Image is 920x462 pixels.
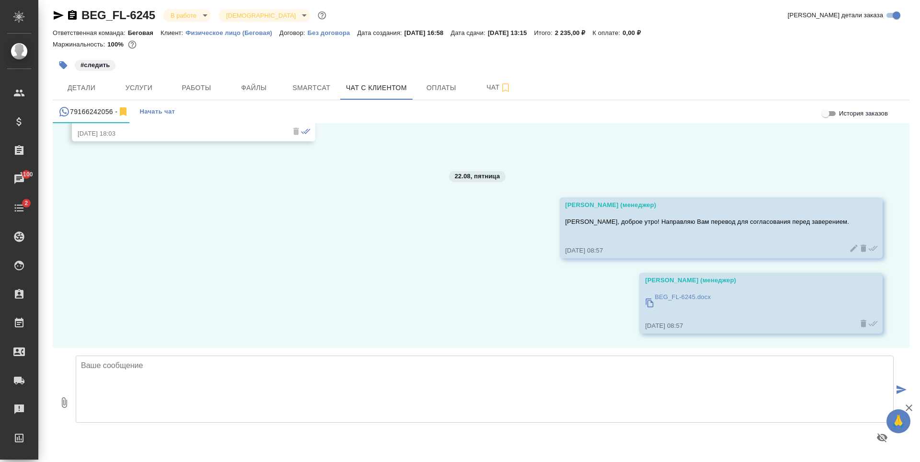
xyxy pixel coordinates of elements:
p: #следить [80,60,110,70]
span: следить [74,60,116,69]
span: Начать чат [139,106,175,117]
div: 79166242056 (Дмитрий) - (undefined) [58,106,129,118]
button: 1.40 RUB; [126,38,138,51]
p: Маржинальность: [53,41,107,48]
span: [PERSON_NAME] детали заказа [788,11,883,20]
p: Ответственная команда: [53,29,128,36]
p: 22.08, пятница [455,172,500,181]
p: Итого: [534,29,555,36]
span: 🙏 [890,411,907,431]
span: 2 [19,198,34,208]
a: 2 [2,196,36,220]
div: [PERSON_NAME] (менеджер) [645,276,849,285]
div: [DATE] 08:57 [565,246,849,255]
a: Физическое лицо (Беговая) [185,28,279,36]
div: [DATE] 18:03 [78,129,282,139]
button: В работе [168,12,199,20]
p: 0,00 ₽ [622,29,648,36]
p: Физическое лицо (Беговая) [185,29,279,36]
p: BEG_FL-6245.docx [655,292,711,302]
span: Услуги [116,82,162,94]
div: В работе [218,9,310,22]
p: Дата создания: [357,29,404,36]
p: Клиент: [161,29,185,36]
button: Скопировать ссылку [67,10,78,21]
span: Чат [476,81,522,93]
a: BEG_FL-6245 [81,9,155,22]
div: simple tabs example [53,100,909,123]
span: 1100 [14,170,38,179]
button: Скопировать ссылку для ЯМессенджера [53,10,64,21]
button: Предпросмотр [871,426,894,449]
p: Договор: [279,29,308,36]
span: Чат с клиентом [346,82,407,94]
span: Smartcat [288,82,334,94]
p: 100% [107,41,126,48]
div: В работе [163,9,211,22]
p: [PERSON_NAME], доброе утро! Направляю Вам перевод для согласования перед заверением. [565,217,849,227]
p: 2 235,00 ₽ [555,29,593,36]
span: Работы [173,82,219,94]
a: 1100 [2,167,36,191]
p: Дата сдачи: [450,29,487,36]
a: Без договора [308,28,357,36]
svg: Отписаться [117,106,129,117]
button: 🙏 [886,409,910,433]
div: [DATE] 08:57 [645,321,849,331]
p: Беговая [128,29,161,36]
a: BEG_FL-6245.docx [645,290,849,316]
button: Добавить тэг [53,55,74,76]
span: История заказов [839,109,888,118]
p: [DATE] 16:58 [404,29,451,36]
p: К оплате: [593,29,623,36]
button: Начать чат [135,100,180,123]
div: [PERSON_NAME] (менеджер) [565,200,849,210]
svg: Подписаться [500,82,511,93]
p: [DATE] 13:15 [488,29,534,36]
p: Без договора [308,29,357,36]
button: [DEMOGRAPHIC_DATA] [223,12,299,20]
span: Файлы [231,82,277,94]
span: Оплаты [418,82,464,94]
span: Детали [58,82,104,94]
